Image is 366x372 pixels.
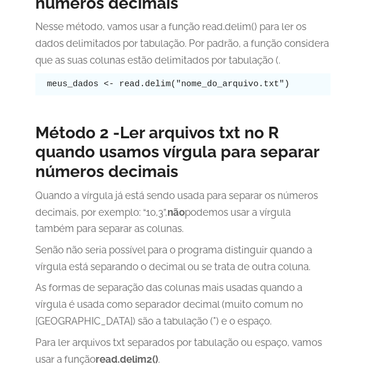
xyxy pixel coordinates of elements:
strong: read.delim2() [96,354,158,366]
p: Senão não seria possível para o programa distinguir quando a vírgula está separando o decimal ou ... [35,242,331,275]
code: meus_dados <- read.delim("nome_do_arquivo.txt") [47,79,290,89]
strong: não [167,207,185,218]
p: Quando a vírgula já está sendo usada para separar os números decimais, por exemplo: “10,3”, podem... [35,187,331,238]
h3: Método 2 -Ler arquivos txt no R quando usamos vírgula para separar números decimais [35,123,331,182]
p: Nesse método, vamos usar a função read.delim() para ler os dados delimitados por tabulação. Por p... [35,19,331,69]
p: Para ler arquivos txt separados por tabulação ou espaço, vamos usar a função . [35,335,331,369]
p: As formas de separação das colunas mais usadas quando a vírgula é usada como separador decimal (m... [35,280,331,330]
